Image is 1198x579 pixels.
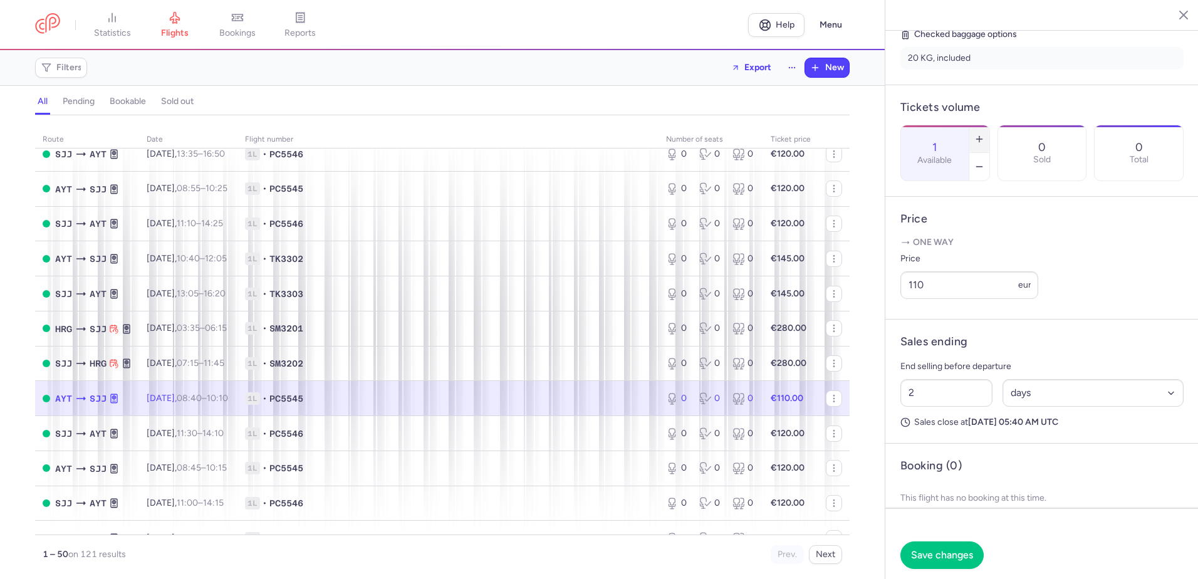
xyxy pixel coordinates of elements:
time: 06:15 [205,323,227,333]
strong: €120.00 [771,498,805,508]
p: Sales close at [900,417,1184,428]
span: AYT [90,496,107,510]
time: 10:15 [206,462,227,473]
div: 0 [699,253,722,265]
span: SJJ [90,322,107,336]
h4: Tickets volume [900,100,1184,115]
label: Price [900,251,1038,266]
span: HRG [55,322,72,336]
th: date [139,130,237,149]
span: [DATE], [147,218,223,229]
button: Save changes [900,541,984,569]
span: – [177,462,227,473]
button: Filters [36,58,86,77]
span: PC5545 [269,182,303,195]
span: SJJ [90,462,107,476]
div: 0 [699,357,722,370]
button: Next [809,545,842,564]
div: 0 [699,427,722,440]
span: 1L [245,427,260,440]
span: SJJ [90,392,107,405]
div: 0 [732,148,756,160]
div: 0 [732,427,756,440]
div: 0 [732,532,756,545]
span: 1L [245,357,260,370]
time: 08:45 [177,462,201,473]
time: 11:30 [177,428,197,439]
span: PC5546 [269,148,303,160]
div: 0 [699,288,722,300]
span: 1L [245,532,260,545]
div: 0 [666,182,689,195]
h4: bookable [110,96,146,107]
span: AYT [55,182,72,196]
button: New [805,58,849,77]
p: Total [1130,155,1149,165]
span: AYT [55,392,72,405]
h5: Checked baggage options [900,27,1184,42]
div: 0 [666,532,689,545]
strong: €145.00 [771,288,805,299]
span: AYT [90,217,107,231]
div: 0 [699,148,722,160]
div: 0 [732,357,756,370]
span: flights [161,28,189,39]
time: 14:15 [203,498,224,508]
time: 14:25 [201,218,223,229]
strong: 1 – 50 [43,549,68,560]
span: [DATE], [147,498,224,508]
div: 0 [666,253,689,265]
span: TK3303 [269,288,303,300]
span: 1L [245,253,260,265]
span: – [177,428,224,439]
span: Save changes [911,550,973,561]
strong: €120.00 [771,462,805,473]
div: 0 [732,462,756,474]
span: SM3201 [269,322,303,335]
p: This flight has no booking at this time. [900,483,1184,513]
button: Prev. [771,545,804,564]
div: 0 [699,497,722,509]
p: One way [900,236,1184,249]
span: AYT [55,462,72,476]
span: 1L [245,462,260,474]
div: 0 [732,322,756,335]
time: 16:20 [204,288,226,299]
strong: €280.00 [771,323,806,333]
span: bookings [219,28,256,39]
span: SJJ [55,357,72,370]
h4: Booking (0) [900,459,962,473]
span: – [177,183,227,194]
time: 13:35 [177,149,198,159]
span: – [177,253,227,264]
input: --- [900,271,1038,299]
h4: Price [900,212,1184,226]
div: 0 [732,392,756,405]
strong: €145.00 [771,253,805,264]
time: 11:00 [177,498,198,508]
span: PC5546 [269,497,303,509]
span: SJJ [90,531,107,545]
strong: €120.00 [771,218,805,229]
span: TK3300 [269,532,303,545]
a: CitizenPlane red outlined logo [35,13,60,36]
span: • [263,288,267,300]
span: SJJ [55,427,72,441]
span: [DATE], [147,149,225,159]
span: New [825,63,844,73]
h4: Sales ending [900,335,967,349]
time: 14:10 [202,428,224,439]
time: 03:35 [177,323,200,333]
span: • [263,357,267,370]
span: • [263,148,267,160]
time: 11:45 [204,358,224,368]
span: [DATE], [147,288,226,299]
div: 0 [699,532,722,545]
span: • [263,182,267,195]
span: TK3302 [269,253,303,265]
button: Export [723,58,779,78]
div: 0 [666,427,689,440]
div: 0 [699,392,722,405]
time: 10:10 [207,393,228,404]
span: PC5545 [269,462,303,474]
